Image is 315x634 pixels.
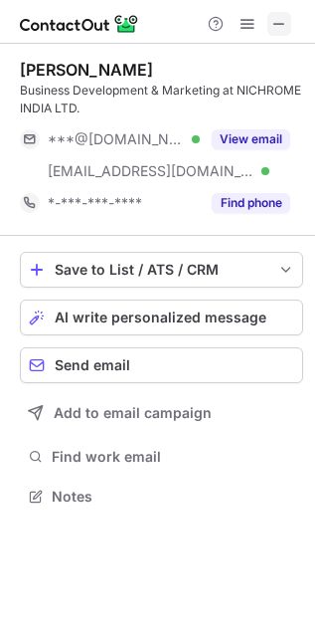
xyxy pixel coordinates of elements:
[20,252,303,288] button: save-profile-one-click
[20,443,303,471] button: Find work email
[55,310,266,325] span: AI write personalized message
[212,129,290,149] button: Reveal Button
[20,82,303,117] div: Business Development & Marketing at NICHROME INDIA LTD.
[20,12,139,36] img: ContactOut v5.3.10
[212,193,290,213] button: Reveal Button
[48,162,254,180] span: [EMAIL_ADDRESS][DOMAIN_NAME]
[54,405,212,421] span: Add to email campaign
[20,60,153,80] div: [PERSON_NAME]
[55,262,268,278] div: Save to List / ATS / CRM
[20,483,303,511] button: Notes
[52,488,295,506] span: Notes
[20,347,303,383] button: Send email
[55,357,130,373] span: Send email
[48,130,185,148] span: ***@[DOMAIN_NAME]
[20,300,303,335] button: AI write personalized message
[52,448,295,466] span: Find work email
[20,395,303,431] button: Add to email campaign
